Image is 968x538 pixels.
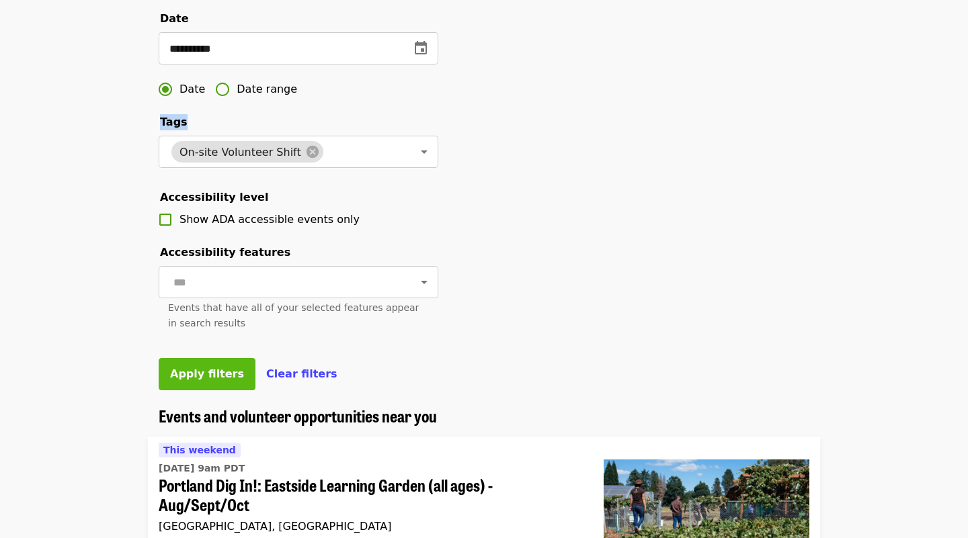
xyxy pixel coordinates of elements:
[171,146,309,159] span: On-site Volunteer Shift
[266,367,337,380] span: Clear filters
[237,81,297,97] span: Date range
[171,141,323,163] div: On-site Volunteer Shift
[159,404,437,427] span: Events and volunteer opportunities near you
[168,302,419,328] span: Events that have all of your selected features appear in search results
[179,213,360,226] span: Show ADA accessible events only
[159,461,245,476] time: [DATE] 9am PDT
[160,12,189,25] span: Date
[266,366,337,382] button: Clear filters
[160,116,188,128] span: Tags
[159,476,582,514] span: Portland Dig In!: Eastside Learning Garden (all ages) - Aug/Sept/Oct
[159,358,255,390] button: Apply filters
[179,81,205,97] span: Date
[415,273,434,292] button: Open
[160,246,290,259] span: Accessibility features
[163,445,236,455] span: This weekend
[405,32,437,64] button: change date
[415,142,434,161] button: Open
[170,367,244,380] span: Apply filters
[159,520,582,533] div: [GEOGRAPHIC_DATA], [GEOGRAPHIC_DATA]
[160,191,268,204] span: Accessibility level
